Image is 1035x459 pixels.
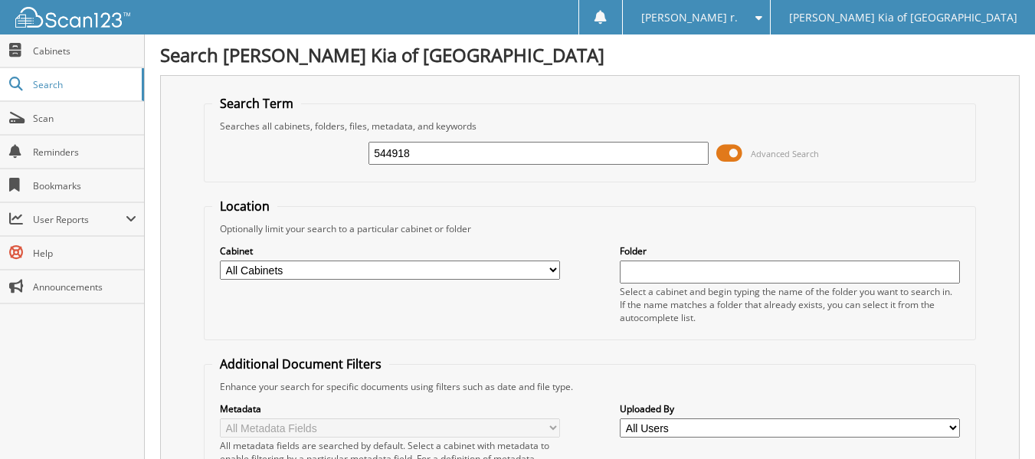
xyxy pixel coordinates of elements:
[641,13,738,22] span: [PERSON_NAME] r.
[33,44,136,57] span: Cabinets
[220,244,560,257] label: Cabinet
[33,78,134,91] span: Search
[212,380,968,393] div: Enhance your search for specific documents using filters such as date and file type.
[212,222,968,235] div: Optionally limit your search to a particular cabinet or folder
[33,146,136,159] span: Reminders
[33,247,136,260] span: Help
[33,280,136,293] span: Announcements
[33,112,136,125] span: Scan
[620,402,960,415] label: Uploaded By
[33,213,126,226] span: User Reports
[33,179,136,192] span: Bookmarks
[212,198,277,215] legend: Location
[620,285,960,324] div: Select a cabinet and begin typing the name of the folder you want to search in. If the name match...
[212,95,301,112] legend: Search Term
[220,402,560,415] label: Metadata
[212,356,389,372] legend: Additional Document Filters
[958,385,1035,459] iframe: Chat Widget
[751,148,819,159] span: Advanced Search
[160,42,1020,67] h1: Search [PERSON_NAME] Kia of [GEOGRAPHIC_DATA]
[789,13,1017,22] span: [PERSON_NAME] Kia of [GEOGRAPHIC_DATA]
[212,120,968,133] div: Searches all cabinets, folders, files, metadata, and keywords
[15,7,130,28] img: scan123-logo-white.svg
[620,244,960,257] label: Folder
